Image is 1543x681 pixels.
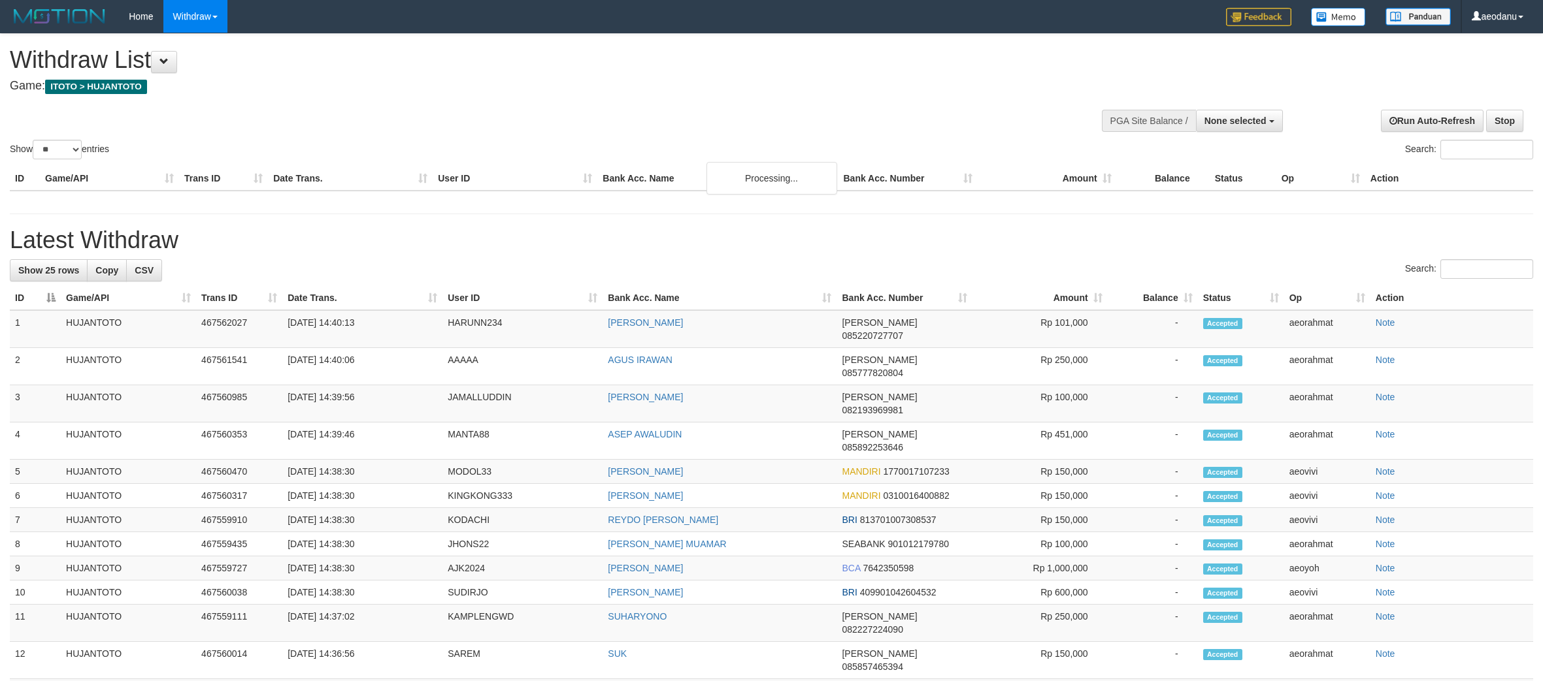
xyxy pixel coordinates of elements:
td: aeorahmat [1284,422,1370,460]
a: Stop [1486,110,1523,132]
td: [DATE] 14:40:13 [282,310,442,348]
td: aeorahmat [1284,385,1370,422]
td: aeorahmat [1284,532,1370,556]
a: SUK [608,648,627,659]
td: aeovivi [1284,508,1370,532]
th: ID: activate to sort column descending [10,286,61,310]
a: Note [1376,317,1395,328]
span: None selected [1204,116,1267,126]
td: Rp 1,000,000 [972,556,1108,580]
td: - [1108,310,1198,348]
a: [PERSON_NAME] MUAMAR [608,539,726,549]
span: [PERSON_NAME] [842,355,917,365]
a: Note [1376,429,1395,439]
span: [PERSON_NAME] [842,648,917,659]
th: Game/API: activate to sort column ascending [61,286,196,310]
span: Accepted [1203,588,1242,599]
td: [DATE] 14:38:30 [282,556,442,580]
a: SUHARYONO [608,611,667,622]
td: 1 [10,310,61,348]
td: - [1108,460,1198,484]
td: 9 [10,556,61,580]
td: Rp 100,000 [972,532,1108,556]
td: 6 [10,484,61,508]
span: [PERSON_NAME] [842,611,917,622]
td: 467559435 [196,532,282,556]
span: [PERSON_NAME] [842,429,917,439]
td: - [1108,605,1198,642]
span: Copy 085220727707 to clipboard [842,330,903,341]
td: HUJANTOTO [61,460,196,484]
td: aeorahmat [1284,642,1370,679]
a: [PERSON_NAME] [608,317,683,328]
span: ITOTO > HUJANTOTO [45,80,147,94]
th: Amount [978,166,1117,191]
td: aeovivi [1284,580,1370,605]
td: 467560353 [196,422,282,460]
span: Accepted [1203,612,1242,623]
a: [PERSON_NAME] [608,490,683,501]
td: SUDIRJO [442,580,603,605]
span: Accepted [1203,539,1242,550]
span: Accepted [1203,491,1242,502]
span: Accepted [1203,318,1242,329]
a: AGUS IRAWAN [608,355,672,365]
th: User ID [433,166,597,191]
td: [DATE] 14:39:56 [282,385,442,422]
span: Copy 409901042604532 to clipboard [860,587,937,597]
span: MANDIRI [842,490,880,501]
th: Bank Acc. Number: activate to sort column ascending [837,286,972,310]
td: 467560317 [196,484,282,508]
img: Feedback.jpg [1226,8,1291,26]
td: 467559727 [196,556,282,580]
img: Button%20Memo.svg [1311,8,1366,26]
td: 467561541 [196,348,282,385]
td: - [1108,556,1198,580]
th: Op [1276,166,1365,191]
td: - [1108,532,1198,556]
td: HUJANTOTO [61,580,196,605]
td: Rp 150,000 [972,460,1108,484]
td: MODOL33 [442,460,603,484]
th: User ID: activate to sort column ascending [442,286,603,310]
td: JAMALLUDDIN [442,385,603,422]
span: [PERSON_NAME] [842,317,917,328]
span: Copy 901012179780 to clipboard [888,539,949,549]
td: [DATE] 14:38:30 [282,460,442,484]
td: - [1108,484,1198,508]
a: Show 25 rows [10,259,88,281]
span: Copy [95,265,118,276]
th: Bank Acc. Name [597,166,838,191]
td: HUJANTOTO [61,532,196,556]
th: Action [1365,166,1533,191]
th: ID [10,166,40,191]
td: Rp 250,000 [972,348,1108,385]
th: Amount: activate to sort column ascending [972,286,1108,310]
span: MANDIRI [842,466,880,477]
td: Rp 451,000 [972,422,1108,460]
td: 3 [10,385,61,422]
td: Rp 150,000 [972,642,1108,679]
select: Showentries [33,140,82,159]
td: Rp 101,000 [972,310,1108,348]
a: Note [1376,587,1395,597]
span: Accepted [1203,392,1242,404]
a: REYDO [PERSON_NAME] [608,515,718,525]
td: 12 [10,642,61,679]
a: ASEP AWALUDIN [608,429,682,439]
td: HUJANTOTO [61,556,196,580]
span: Copy 082193969981 to clipboard [842,405,903,415]
td: HUJANTOTO [61,385,196,422]
td: 467560985 [196,385,282,422]
td: [DATE] 14:38:30 [282,532,442,556]
a: Note [1376,611,1395,622]
th: Action [1370,286,1533,310]
td: [DATE] 14:40:06 [282,348,442,385]
th: Trans ID: activate to sort column ascending [196,286,282,310]
a: [PERSON_NAME] [608,563,683,573]
button: None selected [1196,110,1283,132]
td: - [1108,422,1198,460]
span: Accepted [1203,515,1242,526]
input: Search: [1440,259,1533,279]
th: Bank Acc. Number [838,166,977,191]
